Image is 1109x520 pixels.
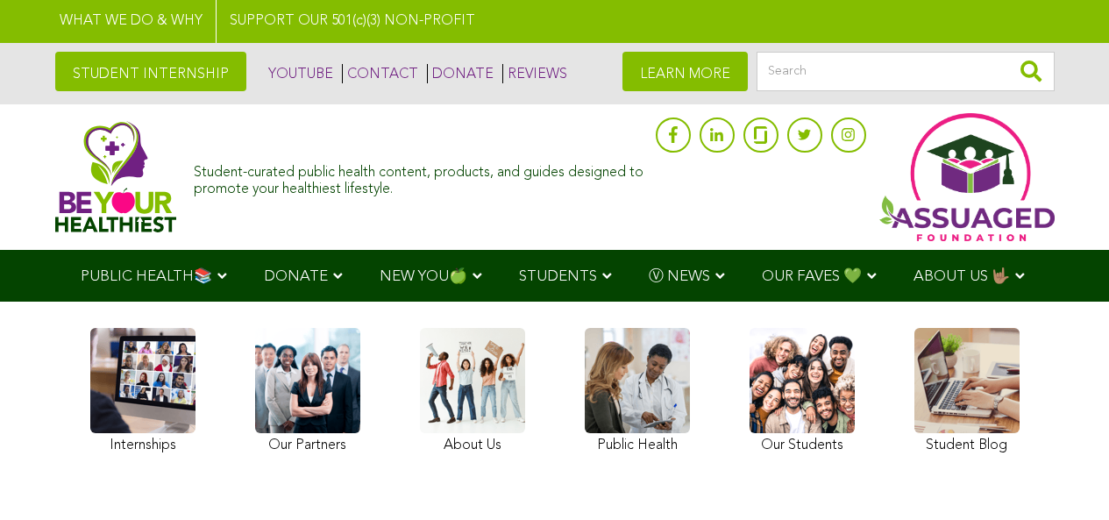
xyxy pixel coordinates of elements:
a: REVIEWS [502,64,567,83]
span: ABOUT US 🤟🏽 [914,269,1010,284]
a: DONATE [427,64,494,83]
img: Assuaged App [879,113,1055,241]
iframe: Chat Widget [1021,436,1109,520]
a: YOUTUBE [264,64,333,83]
img: Assuaged [55,121,177,232]
a: STUDENT INTERNSHIP [55,52,246,91]
div: Navigation Menu [55,250,1055,302]
input: Search [757,52,1055,91]
img: glassdoor [754,126,766,144]
span: DONATE [264,269,328,284]
a: LEARN MORE [622,52,748,91]
span: PUBLIC HEALTH📚 [81,269,212,284]
a: CONTACT [342,64,418,83]
span: Ⓥ NEWS [649,269,710,284]
span: NEW YOU🍏 [380,269,467,284]
span: OUR FAVES 💚 [762,269,862,284]
span: STUDENTS [519,269,597,284]
div: Student-curated public health content, products, and guides designed to promote your healthiest l... [194,156,646,198]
